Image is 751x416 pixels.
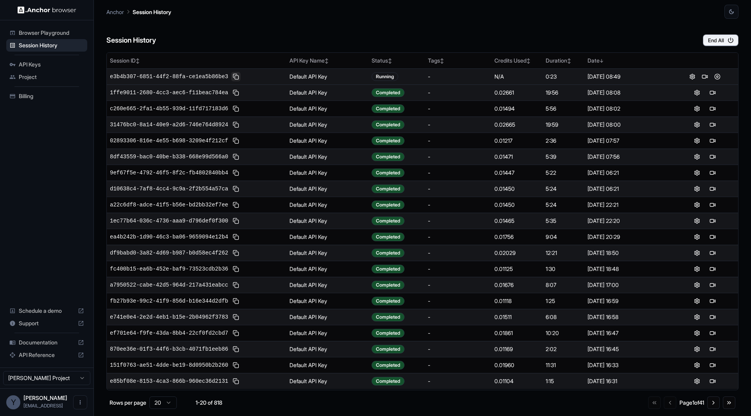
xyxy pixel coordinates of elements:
[546,185,581,193] div: 5:24
[428,313,488,321] div: -
[19,29,84,37] span: Browser Playground
[23,403,63,409] span: yuma@o-mega.ai
[428,137,488,145] div: -
[588,185,668,193] div: [DATE] 06:21
[286,245,368,261] td: Default API Key
[18,6,76,14] img: Anchor Logo
[428,265,488,273] div: -
[588,89,668,97] div: [DATE] 08:08
[286,373,368,389] td: Default API Key
[372,136,404,145] div: Completed
[588,233,668,241] div: [DATE] 20:29
[428,377,488,385] div: -
[494,201,539,209] div: 0.01450
[110,57,283,65] div: Session ID
[372,185,404,193] div: Completed
[546,345,581,353] div: 2:02
[286,213,368,229] td: Default API Key
[546,361,581,369] div: 11:31
[428,361,488,369] div: -
[110,377,228,385] span: e85bf08e-8153-4ca3-866b-960ec36d2131
[106,8,124,16] p: Anchor
[494,73,539,81] div: N/A
[588,265,668,273] div: [DATE] 18:48
[372,57,422,65] div: Status
[286,149,368,165] td: Default API Key
[110,105,228,113] span: c260e665-2fa1-4b55-939d-11fd717183d6
[110,399,146,407] p: Rows per page
[588,297,668,305] div: [DATE] 16:59
[428,201,488,209] div: -
[372,345,404,353] div: Completed
[372,201,404,209] div: Completed
[546,153,581,161] div: 5:39
[428,185,488,193] div: -
[6,305,87,317] div: Schedule a demo
[546,217,581,225] div: 5:35
[372,152,404,161] div: Completed
[110,89,228,97] span: 1ffe9011-2680-4cc3-aec6-f11beac784ea
[6,395,20,409] div: Y
[286,261,368,277] td: Default API Key
[526,58,530,64] span: ↕
[588,73,668,81] div: [DATE] 08:49
[600,58,604,64] span: ↓
[372,104,404,113] div: Completed
[588,361,668,369] div: [DATE] 16:33
[588,57,668,65] div: Date
[110,329,228,337] span: ef701e64-f9fe-43da-8bb4-22cf0fd2cbd7
[588,345,668,353] div: [DATE] 16:45
[546,57,581,65] div: Duration
[494,185,539,193] div: 0.01450
[6,90,87,102] div: Billing
[546,105,581,113] div: 5:56
[428,297,488,305] div: -
[372,297,404,305] div: Completed
[494,281,539,289] div: 0.01676
[110,361,228,369] span: 151f0763-ae51-4dde-be19-8d0950b2b260
[6,27,87,39] div: Browser Playground
[588,329,668,337] div: [DATE] 16:47
[428,73,488,81] div: -
[588,217,668,225] div: [DATE] 22:20
[494,105,539,113] div: 0.01494
[428,345,488,353] div: -
[703,34,738,46] button: End All
[23,394,67,401] span: Yuma Heymans
[286,181,368,197] td: Default API Key
[6,336,87,349] div: Documentation
[19,339,75,346] span: Documentation
[588,121,668,129] div: [DATE] 08:00
[110,281,228,289] span: a7950522-cabe-42d5-964d-217a431eabcc
[428,249,488,257] div: -
[588,249,668,257] div: [DATE] 18:50
[546,249,581,257] div: 12:21
[546,281,581,289] div: 8:07
[546,329,581,337] div: 10:20
[372,169,404,177] div: Completed
[133,8,171,16] p: Session History
[289,57,365,65] div: API Key Name
[110,153,228,161] span: 8df43559-bac0-40be-b338-668e99d566a0
[588,137,668,145] div: [DATE] 07:57
[286,133,368,149] td: Default API Key
[428,57,488,65] div: Tags
[546,265,581,273] div: 1:30
[110,201,228,209] span: a22c6df8-adce-41f5-b56e-bd2bb32ef7ee
[19,41,84,49] span: Session History
[494,377,539,385] div: 0.01104
[110,185,228,193] span: d10638c4-7af8-4cc4-9c9a-2f2b554a57ca
[110,217,228,225] span: 1ec77b64-036c-4736-aaa9-d796def0f300
[110,137,228,145] span: 02893306-816e-4e55-b698-3209e4f212cf
[588,313,668,321] div: [DATE] 16:58
[428,217,488,225] div: -
[286,341,368,357] td: Default API Key
[494,361,539,369] div: 0.01960
[372,217,404,225] div: Completed
[286,84,368,100] td: Default API Key
[428,281,488,289] div: -
[372,281,404,289] div: Completed
[286,293,368,309] td: Default API Key
[372,249,404,257] div: Completed
[286,277,368,293] td: Default API Key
